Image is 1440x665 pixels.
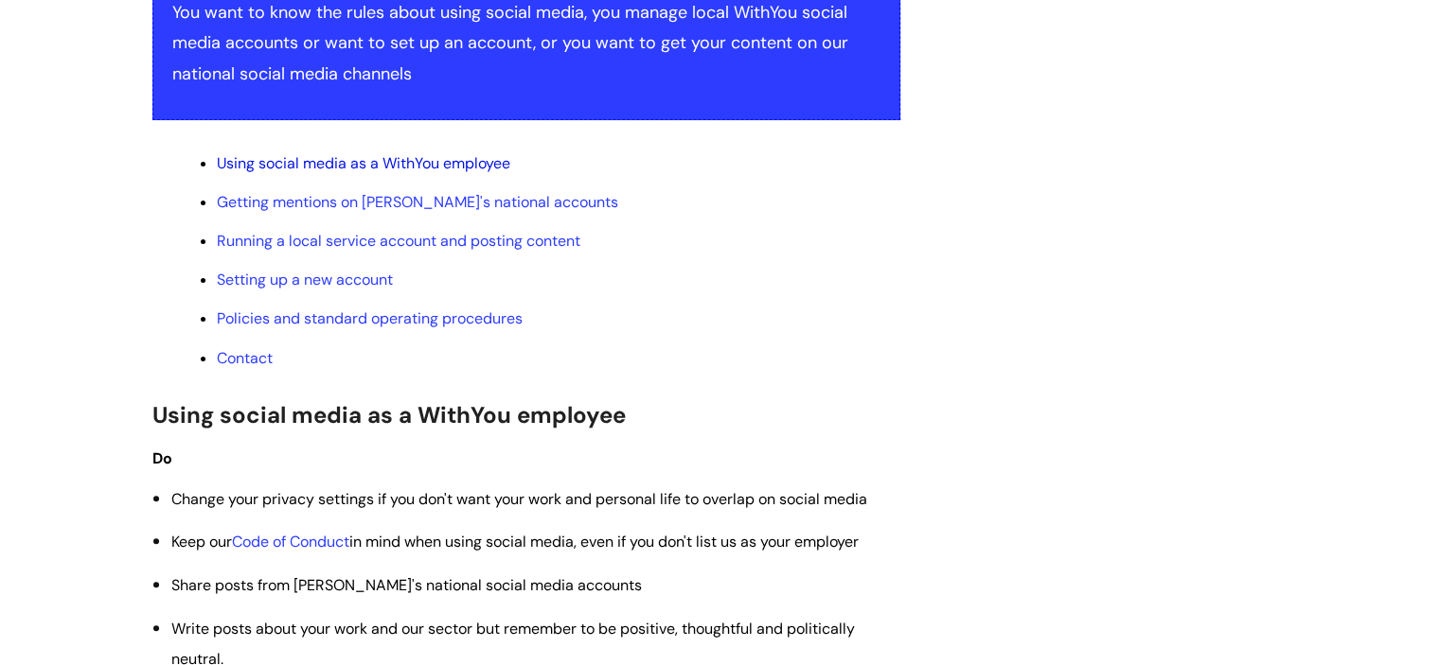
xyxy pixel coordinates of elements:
[232,532,349,551] a: Code of Conduct
[217,308,523,328] a: Policies and standard operating procedures
[217,153,510,173] a: Using social media as a WithYou employee
[152,448,172,468] span: Do
[152,400,626,429] span: Using social media as a WithYou employee
[171,575,642,595] span: Share posts from [PERSON_NAME]'s national social media accounts
[171,489,867,509] span: Change your privacy settings if you don't want your work and personal life to overlap on social m...
[217,231,580,251] a: Running a local service account and posting content
[217,192,618,212] a: Getting mentions on [PERSON_NAME]'s national accounts
[217,348,273,368] a: Contact
[171,532,859,551] span: Keep our in mind when using social media, even if you don't list us as your employer
[217,270,393,289] a: Setting up a new account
